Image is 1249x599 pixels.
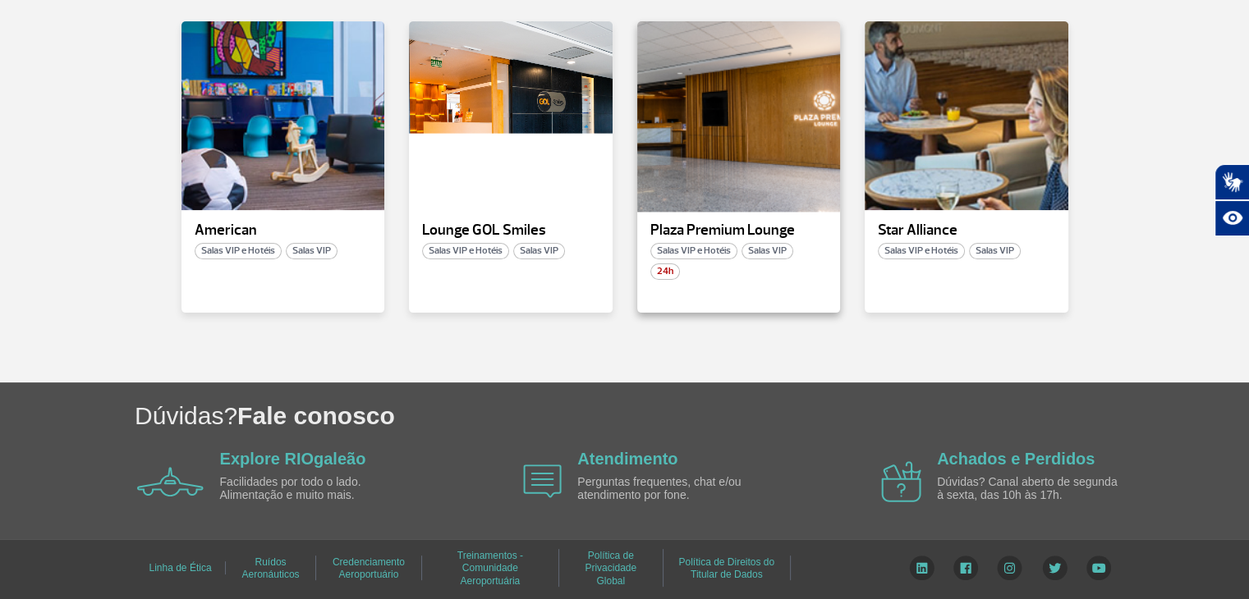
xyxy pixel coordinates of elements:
[457,544,523,592] a: Treinamentos - Comunidade Aeroportuária
[878,222,1055,239] p: Star Alliance
[220,476,409,501] p: Facilidades por todo o lado. Alimentação e muito mais.
[937,476,1126,501] p: Dúvidas? Canal aberto de segunda à sexta, das 10h às 17h.
[577,476,766,501] p: Perguntas frequentes, chat e/ou atendimento por fone.
[422,222,599,239] p: Lounge GOL Smiles
[678,551,774,586] a: Política de Direitos do Titular de Dados
[513,243,565,259] span: Salas VIP
[333,551,405,586] a: Credenciamento Aeroportuário
[997,556,1022,580] img: Instagram
[220,450,366,468] a: Explore RIOgaleão
[149,556,211,579] a: Linha de Ética
[195,222,372,239] p: American
[1215,164,1249,200] button: Abrir tradutor de língua de sinais.
[422,243,509,259] span: Salas VIP e Hotéis
[878,243,965,259] span: Salas VIP e Hotéis
[241,551,299,586] a: Ruídos Aeronáuticos
[1042,556,1068,580] img: Twitter
[135,399,1249,432] h1: Dúvidas?
[585,544,636,592] a: Política de Privacidade Global
[937,450,1095,468] a: Achados e Perdidos
[650,263,680,280] span: 24h
[969,243,1021,259] span: Salas VIP
[523,464,562,498] img: airplane icon
[1215,200,1249,236] button: Abrir recursos assistivos.
[1215,164,1249,236] div: Plugin de acessibilidade da Hand Talk.
[650,222,828,239] p: Plaza Premium Lounge
[650,243,737,259] span: Salas VIP e Hotéis
[137,467,204,496] img: airplane icon
[909,556,934,580] img: LinkedIn
[286,243,338,259] span: Salas VIP
[953,556,978,580] img: Facebook
[881,461,921,502] img: airplane icon
[195,243,282,259] span: Salas VIP e Hotéis
[1086,556,1111,580] img: YouTube
[742,243,793,259] span: Salas VIP
[577,450,677,468] a: Atendimento
[237,402,395,429] span: Fale conosco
